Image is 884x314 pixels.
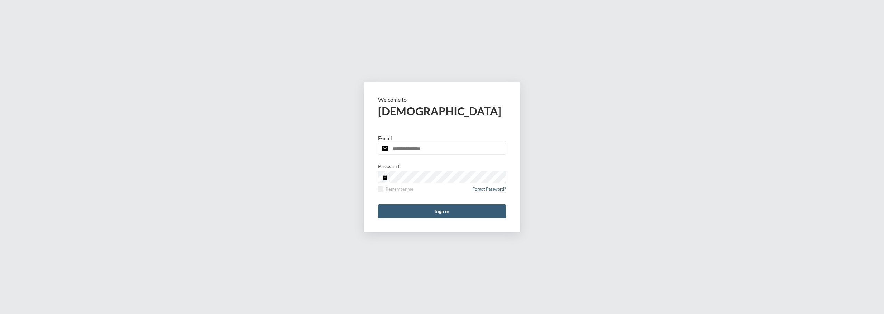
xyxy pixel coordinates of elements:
[378,96,506,103] p: Welcome to
[378,135,392,141] p: E-mail
[472,186,506,196] a: Forgot Password?
[378,104,506,118] h2: [DEMOGRAPHIC_DATA]
[378,186,413,192] label: Remember me
[378,204,506,218] button: Sign in
[378,163,399,169] p: Password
